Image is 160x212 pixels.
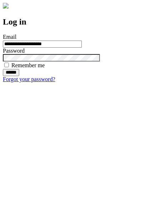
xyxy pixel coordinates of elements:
label: Password [3,48,25,54]
a: Forgot your password? [3,76,55,82]
img: logo-4e3dc11c47720685a147b03b5a06dd966a58ff35d612b21f08c02c0306f2b779.png [3,3,9,9]
label: Email [3,34,16,40]
label: Remember me [11,62,45,68]
h2: Log in [3,17,157,27]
